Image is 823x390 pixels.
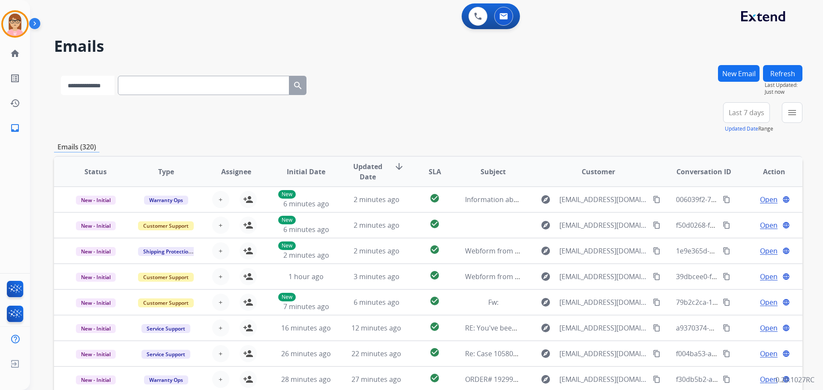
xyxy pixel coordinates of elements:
span: [EMAIL_ADDRESS][DOMAIN_NAME] [559,374,648,384]
mat-icon: person_add [243,246,253,256]
span: Customer Support [138,273,194,282]
span: 006039f2-724e-4056-8173-c66fd5528966 [676,195,805,204]
button: Refresh [763,65,802,82]
mat-icon: content_copy [723,221,730,229]
p: Emails (320) [54,142,99,152]
mat-icon: arrow_downward [394,161,404,172]
span: Open [760,271,778,282]
p: New [278,241,296,250]
span: Status [84,167,107,177]
span: New - Initial [76,221,116,230]
span: 2 minutes ago [354,220,399,230]
span: + [219,297,222,307]
mat-icon: person_add [243,297,253,307]
p: 0.20.1027RC [775,375,814,385]
button: + [212,371,229,388]
span: SLA [429,167,441,177]
mat-icon: content_copy [653,196,661,203]
span: Customer [582,167,615,177]
span: Open [760,194,778,205]
span: Open [760,220,778,230]
span: Service Support [141,350,190,359]
mat-icon: check_circle [430,193,440,203]
mat-icon: content_copy [653,221,661,229]
span: 6 minutes ago [283,199,329,208]
span: + [219,194,222,205]
span: a9370374-b4f9-43f1-aa0b-d6d7059edb59 [676,323,807,333]
span: [EMAIL_ADDRESS][DOMAIN_NAME] [559,297,648,307]
mat-icon: content_copy [723,375,730,383]
button: + [212,242,229,259]
span: Subject [481,167,506,177]
span: 39dbcee0-f22a-4a5a-9fa2-002a5253d18c [676,272,805,281]
span: 7 minutes ago [283,302,329,311]
button: + [212,268,229,285]
span: 2 minutes ago [354,195,399,204]
span: New - Initial [76,273,116,282]
span: f004ba53-a192-4b8f-b6b4-9ca3cff55d73 [676,349,803,358]
span: New - Initial [76,196,116,205]
span: 27 minutes ago [351,375,401,384]
mat-icon: explore [541,323,551,333]
mat-icon: explore [541,374,551,384]
span: 3 minutes ago [354,272,399,281]
mat-icon: language [782,221,790,229]
mat-icon: explore [541,194,551,205]
mat-icon: explore [541,220,551,230]
span: New - Initial [76,247,116,256]
mat-icon: content_copy [653,273,661,280]
mat-icon: language [782,324,790,332]
span: 6 minutes ago [283,225,329,234]
mat-icon: check_circle [430,296,440,306]
span: New - Initial [76,350,116,359]
span: New - Initial [76,324,116,333]
mat-icon: check_circle [430,219,440,229]
mat-icon: content_copy [653,324,661,332]
span: [EMAIL_ADDRESS][DOMAIN_NAME] [559,220,648,230]
img: avatar [3,12,27,36]
span: Assignee [221,167,251,177]
mat-icon: language [782,273,790,280]
mat-icon: content_copy [653,247,661,255]
span: Initial Date [287,167,325,177]
span: 22 minutes ago [351,349,401,358]
span: Re: Case 10580705 Warranty Service Scheduled [ thread::_DVczGKcD8WkXMF5sZozEDk:: ] [465,349,750,358]
span: Just now [765,89,802,95]
span: 1e9e365d-c51f-49d1-b541-7c57f11ab950 [676,246,805,256]
mat-icon: person_add [243,271,253,282]
h2: Emails [54,38,802,55]
span: Conversation ID [676,167,731,177]
button: + [212,294,229,311]
span: + [219,271,222,282]
span: f50d0268-f03a-42ee-b2a8-356b8f1c807d [676,220,804,230]
button: + [212,345,229,362]
mat-icon: language [782,196,790,203]
button: Updated Date [725,125,758,132]
span: Warranty Ops [144,375,188,384]
span: + [219,220,222,230]
span: Range [725,125,773,132]
span: Webform from [EMAIL_ADDRESS][DOMAIN_NAME] on [DATE] [465,246,659,256]
mat-icon: search [293,80,303,91]
span: + [219,246,222,256]
span: 2 minutes ago [283,250,329,260]
mat-icon: person_add [243,374,253,384]
mat-icon: language [782,350,790,357]
mat-icon: check_circle [430,270,440,280]
mat-icon: check_circle [430,373,440,383]
span: New - Initial [76,298,116,307]
span: 26 minutes ago [281,349,331,358]
span: RE: You've been assigned a new service order: 8b03eaf2-bc27-440c-a961-47b9cf951249 [465,323,744,333]
span: 79b2c2ca-1ee8-46c6-9fbb-1e8eee284db3 [676,298,807,307]
button: + [212,217,229,234]
span: 2 minutes ago [354,246,399,256]
mat-icon: history [10,98,20,108]
mat-icon: content_copy [723,196,730,203]
span: [EMAIL_ADDRESS][DOMAIN_NAME] [559,194,648,205]
span: Type [158,167,174,177]
mat-icon: content_copy [723,324,730,332]
span: + [219,374,222,384]
span: Open [760,246,778,256]
span: 12 minutes ago [351,323,401,333]
span: Customer Support [138,221,194,230]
